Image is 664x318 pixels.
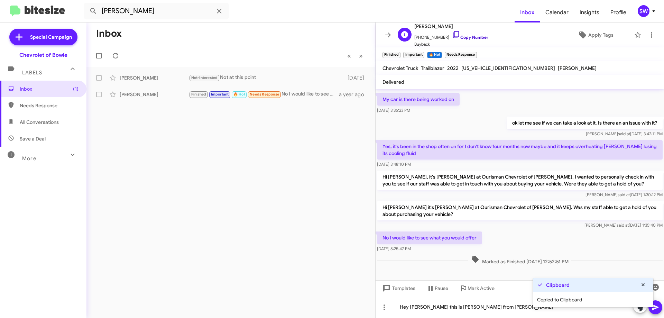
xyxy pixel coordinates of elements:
span: Chevrolet Truck [382,65,418,71]
input: Search [84,3,229,19]
small: Finished [382,52,400,58]
span: [PERSON_NAME] [DATE] 3:42:11 PM [586,131,663,136]
p: Hi [PERSON_NAME] it's [PERSON_NAME] at Ourisman Chevrolet of [PERSON_NAME]. Was my staff able to ... [377,201,663,220]
a: Copy Number [452,35,488,40]
div: [PERSON_NAME] [120,91,189,98]
p: No I would like to see what you would offer [377,231,482,244]
div: No I would like to see what you would offer [189,90,339,98]
button: Mark Active [454,282,500,294]
div: Chevrolet of Bowie [19,52,67,58]
span: [PERSON_NAME] [558,65,597,71]
span: [PERSON_NAME] [414,22,488,30]
div: Copied to Clipboard [533,292,653,307]
a: Inbox [515,2,540,22]
span: Trailblazer [421,65,444,71]
span: Special Campaign [30,34,72,40]
span: said at [617,222,629,228]
div: [DATE] [344,74,370,81]
span: said at [618,131,630,136]
span: More [22,155,36,162]
div: Not at this point [189,74,344,82]
button: Next [355,49,367,63]
span: [DATE] 3:36:23 PM [377,108,410,113]
button: Pause [421,282,454,294]
span: Labels [22,70,42,76]
a: Profile [605,2,632,22]
p: Yes, it's been in the shop often on for I don't know four months now maybe and it keeps overheati... [377,140,663,160]
span: Needs Response [20,102,79,109]
p: Hi [PERSON_NAME], it's [PERSON_NAME] at Ourisman Chevrolet of [PERSON_NAME]. I wanted to personal... [377,171,663,190]
div: SW [638,5,649,17]
span: Buyback [414,41,488,48]
span: Important [211,92,229,97]
span: [DATE] 3:48:10 PM [377,162,411,167]
span: Finished [191,92,206,97]
p: ok let me see if we can take a look at it. Is there an an issue with it? [507,117,663,129]
span: Marked as Finished [DATE] 12:52:51 PM [468,255,571,265]
span: [PERSON_NAME] [DATE] 1:35:40 PM [584,222,663,228]
span: Inbox [20,85,79,92]
span: « [347,52,351,60]
button: Previous [343,49,355,63]
button: SW [632,5,656,17]
p: My car is there being worked on [377,93,460,106]
span: All Conversations [20,119,59,126]
span: Pause [435,282,448,294]
div: a year ago [339,91,370,98]
small: Important [403,52,424,58]
nav: Page navigation example [343,49,367,63]
span: [DATE] 8:25:47 PM [377,246,411,251]
span: Apply Tags [588,29,614,41]
div: [PERSON_NAME] [120,74,189,81]
span: Templates [381,282,415,294]
span: said at [618,192,630,197]
span: [PERSON_NAME] [DATE] 1:30:12 PM [585,192,663,197]
span: Not-Interested [191,75,218,80]
span: (1) [73,85,79,92]
span: 🔥 Hot [233,92,245,97]
a: Insights [574,2,605,22]
span: Mark Active [468,282,495,294]
h1: Inbox [96,28,122,39]
small: Needs Response [445,52,477,58]
button: Apply Tags [560,29,631,41]
span: [US_VEHICLE_IDENTIFICATION_NUMBER] [461,65,555,71]
small: 🔥 Hot [427,52,442,58]
span: Delivered [382,79,404,85]
span: [PHONE_NUMBER] [414,30,488,41]
button: Templates [376,282,421,294]
span: Needs Response [250,92,279,97]
a: Special Campaign [9,29,77,45]
span: 2022 [447,65,459,71]
span: Save a Deal [20,135,46,142]
strong: Clipboard [546,282,570,289]
div: Hey [PERSON_NAME] this is [PERSON_NAME] from [PERSON_NAME] [376,296,664,318]
a: Calendar [540,2,574,22]
span: » [359,52,363,60]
